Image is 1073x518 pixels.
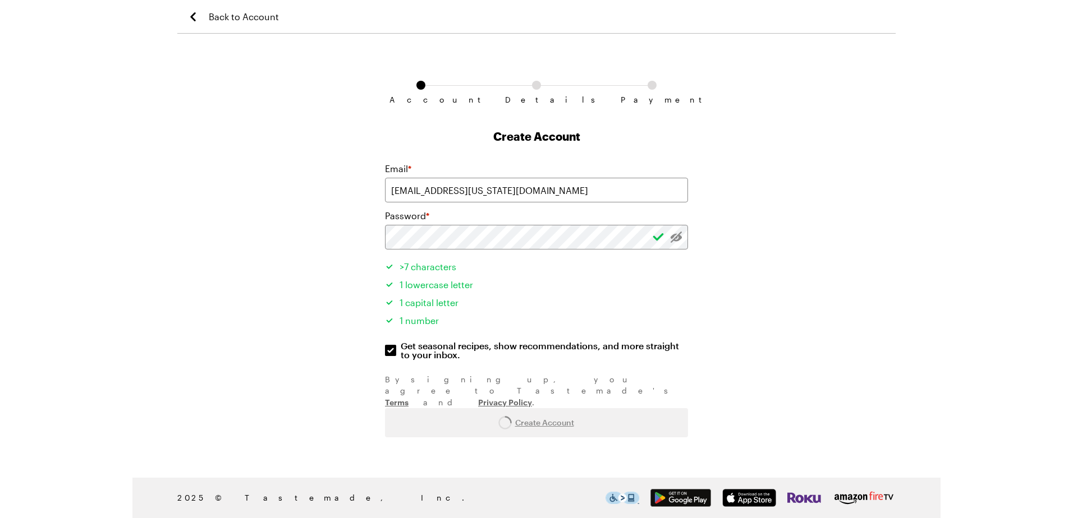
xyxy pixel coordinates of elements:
span: Details [505,95,568,104]
img: Amazon Fire TV [832,489,896,507]
img: Roku [787,489,821,507]
span: Get seasonal recipes, show recommendations, and more straight to your inbox. [401,341,689,359]
span: 1 number [400,315,439,326]
span: 1 capital letter [400,297,458,308]
a: Terms [385,396,409,407]
div: By signing up , you agree to Tastemade's and . [385,374,688,408]
span: Back to Account [209,10,279,24]
label: Password [385,209,429,223]
span: Payment [621,95,684,104]
span: >7 characters [400,261,456,272]
h1: Create Account [385,128,688,144]
input: Get seasonal recipes, show recommendations, and more straight to your inbox. [385,345,396,356]
img: Google Play [650,489,711,507]
span: 1 lowercase letter [400,279,473,290]
img: This icon serves as a link to download the Level Access assistive technology app for individuals ... [606,492,639,504]
label: Email [385,162,411,175]
a: Privacy Policy [478,396,532,407]
span: 2025 © Tastemade, Inc. [177,492,606,504]
img: App Store [722,489,776,507]
ol: Subscription checkout form navigation [385,81,688,95]
span: Account [389,95,452,104]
